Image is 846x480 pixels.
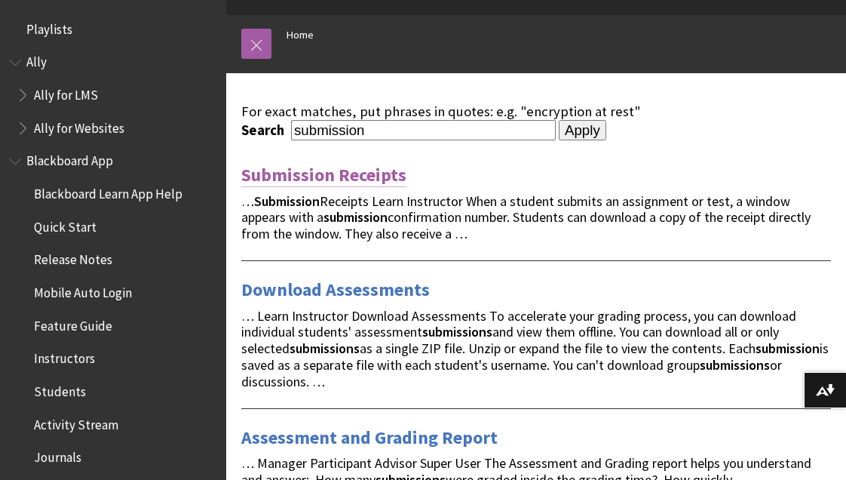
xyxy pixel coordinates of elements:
strong: submissions [290,340,360,357]
label: Search [241,122,288,139]
span: Ally for Websites [34,115,124,136]
span: Quick Start [34,214,97,235]
span: Students [34,379,86,399]
strong: submissions [422,323,492,340]
span: Blackboard Learn App Help [34,181,182,202]
span: Instructors [34,346,95,367]
span: Ally [26,50,47,70]
span: Feature Guide [34,313,112,334]
div: For exact matches, put phrases in quotes: e.g. "encryption at rest" [241,103,831,120]
span: Activity Stream [34,412,118,432]
span: Mobile Auto Login [34,280,132,300]
span: Release Notes [34,248,112,268]
input: Apply [559,120,606,141]
span: … Receipts Learn Instructor When a student submits an assignment or test, a window appears with a... [241,192,811,243]
nav: Book outline for Playlists [9,17,217,42]
strong: Submission [254,192,320,210]
a: Submission Receipts [241,163,406,187]
span: Ally for LMS [34,82,98,103]
strong: submission [323,208,388,226]
a: Home [287,26,314,45]
span: Blackboard App [26,149,113,169]
span: … Learn Instructor Download Assessments To accelerate your grading process, you can download indi... [241,307,829,390]
span: Journals [34,445,81,466]
nav: Book outline for Anthology Ally Help [9,50,217,141]
strong: submission [756,340,820,357]
a: Assessment and Grading Report [241,426,498,450]
strong: submissions [700,356,770,374]
a: Download Assessments [241,278,430,302]
span: Playlists [26,17,72,37]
